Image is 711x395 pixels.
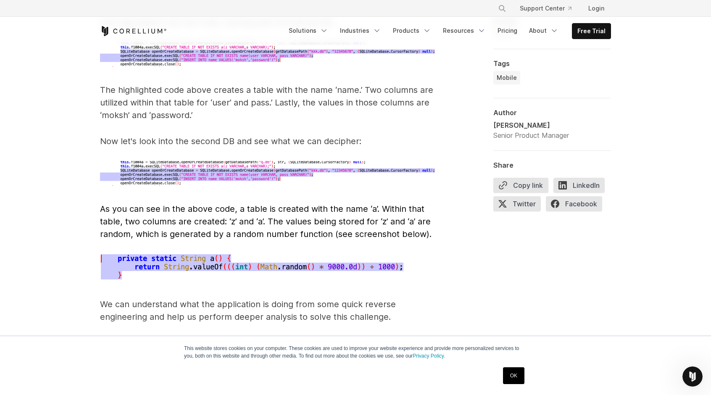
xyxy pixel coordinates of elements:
img: Second database in the kkk.db file [100,161,436,186]
div: [PERSON_NAME] [493,120,569,130]
img: Screenshot of the kkk.db file [100,42,436,67]
button: Copy link [493,178,548,193]
div: Navigation Menu [284,23,611,39]
a: Resources [438,23,491,38]
div: Author [493,108,611,117]
a: Free Trial [572,24,611,39]
span: Twitter [493,196,541,211]
a: Twitter [493,196,546,215]
a: Privacy Policy. [413,353,445,359]
a: OK [503,367,524,384]
a: Login [582,1,611,16]
a: Mobile [493,71,520,84]
a: LinkedIn [553,178,610,196]
button: Search [495,1,510,16]
p: This website stores cookies on your computer. These cookies are used to improve your website expe... [184,345,527,360]
div: Share [493,161,611,169]
a: Corellium Home [100,26,167,36]
a: Products [388,23,436,38]
a: Pricing [492,23,522,38]
iframe: Intercom live chat [682,366,703,387]
span: LinkedIn [553,178,605,193]
div: Navigation Menu [488,1,611,16]
span: Facebook [546,196,602,211]
a: About [524,23,564,38]
img: Second database in the kkk.db file [100,254,411,281]
p: The highlighted code above creates a table with the name ‘name.’ Two columns are utilized within ... [100,84,436,121]
p: Now let's look into the second DB and see what we can decipher: [100,135,436,147]
span: Mobile [497,74,517,82]
p: We can understand what the application is doing from some quick reverse engineering and help us p... [100,298,436,323]
div: Senior Product Manager [493,130,569,140]
span: As you can see in the above code, a table is created with the name ‘a’. Within that table, two co... [100,204,432,239]
a: Facebook [546,196,607,215]
div: Tags [493,59,611,68]
a: Industries [335,23,386,38]
a: Support Center [513,1,578,16]
a: Solutions [284,23,333,38]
